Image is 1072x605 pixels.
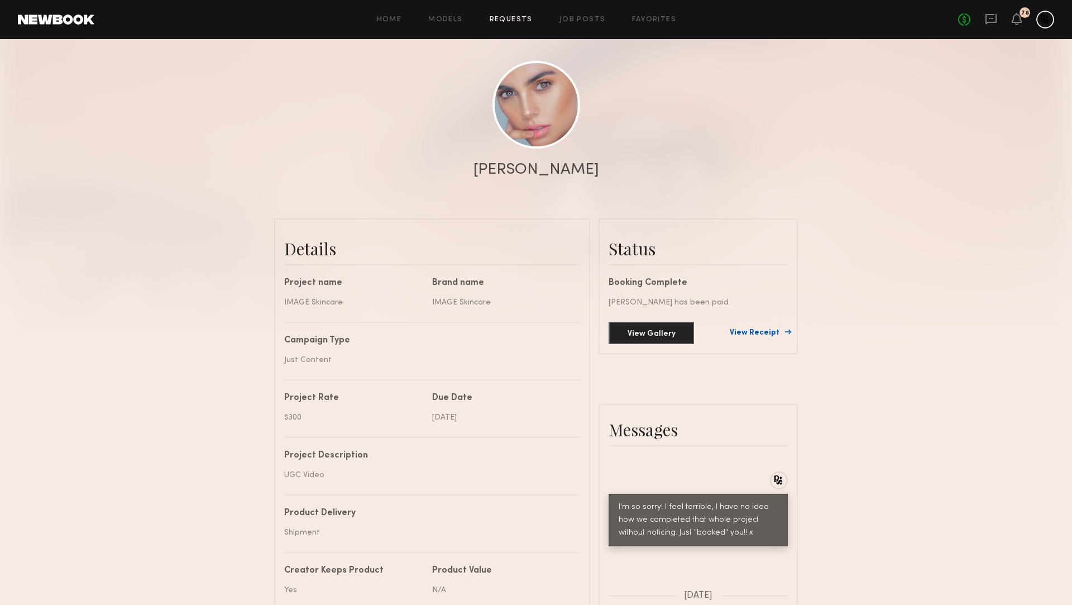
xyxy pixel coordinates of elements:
[619,501,778,540] div: I'm so sorry! I feel terrible, I have no idea how we completed that whole project without noticin...
[632,16,676,23] a: Favorites
[284,469,572,481] div: UGC Video
[284,509,572,518] div: Product Delivery
[284,237,580,260] div: Details
[432,584,572,596] div: N/A
[432,412,572,423] div: [DATE]
[559,16,606,23] a: Job Posts
[490,16,533,23] a: Requests
[284,279,424,288] div: Project name
[609,297,788,308] div: [PERSON_NAME] has been paid.
[432,297,572,308] div: IMAGE Skincare
[284,451,572,460] div: Project Description
[684,591,712,601] span: [DATE]
[284,336,572,345] div: Campaign Type
[284,412,424,423] div: $300
[284,297,424,308] div: IMAGE Skincare
[284,584,424,596] div: Yes
[284,354,572,366] div: Just Content
[609,237,788,260] div: Status
[473,162,599,178] div: [PERSON_NAME]
[432,394,572,403] div: Due Date
[1021,10,1029,16] div: 78
[730,329,788,337] a: View Receipt
[284,566,424,575] div: Creator Keeps Product
[609,322,694,344] button: View Gallery
[284,527,572,539] div: Shipment
[284,394,424,403] div: Project Rate
[432,279,572,288] div: Brand name
[609,418,788,441] div: Messages
[609,279,788,288] div: Booking Complete
[377,16,402,23] a: Home
[428,16,462,23] a: Models
[432,566,572,575] div: Product Value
